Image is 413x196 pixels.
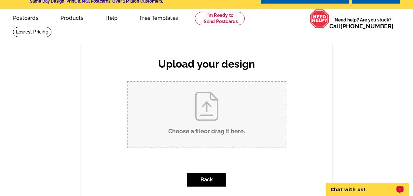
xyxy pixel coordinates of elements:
[187,173,226,187] button: Back
[120,58,293,70] h2: Upload your design
[322,176,413,196] iframe: LiveChat chat widget
[329,17,397,30] span: Need help? Are you stuck?
[329,23,393,30] span: Call
[129,10,188,25] a: Free Templates
[50,10,94,25] a: Products
[340,23,393,30] a: [PHONE_NUMBER]
[310,9,329,28] img: help
[95,10,128,25] a: Help
[3,10,49,25] a: Postcards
